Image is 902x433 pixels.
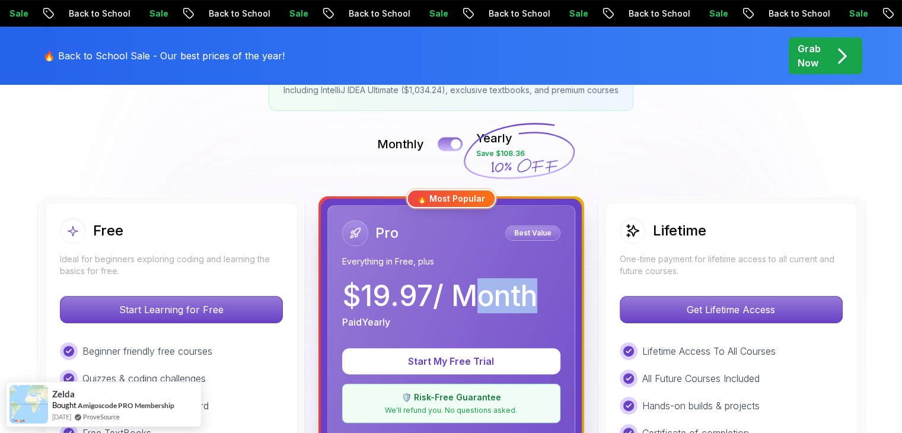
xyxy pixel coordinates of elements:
[82,344,212,358] p: Beginner friendly free courses
[620,297,842,323] p: Get Lifetime Access
[375,224,399,243] h2: Pro
[350,391,553,403] p: 🛡️ Risk-Free Guarantee
[133,8,171,20] p: Sale
[377,136,424,152] p: Monthly
[473,8,553,20] p: Back to School
[620,304,843,316] a: Get Lifetime Access
[53,8,133,20] p: Back to School
[413,8,451,20] p: Sale
[82,371,206,386] p: Quizzes & coding challenges
[613,8,693,20] p: Back to School
[833,8,871,20] p: Sale
[653,221,706,240] h2: Lifetime
[620,253,843,277] p: One-time payment for lifetime access to all current and future courses.
[798,42,821,70] p: Grab Now
[78,401,174,410] a: Amigoscode PRO Membership
[620,296,843,323] button: Get Lifetime Access
[9,385,48,424] img: provesource social proof notification image
[342,282,537,310] p: $ 19.97 / Month
[52,400,77,410] span: Bought
[342,355,560,367] a: Start My Free Trial
[283,84,619,96] p: Including IntelliJ IDEA Ultimate ($1,034.24), exclusive textbooks, and premium courses
[342,348,560,374] button: Start My Free Trial
[642,399,760,413] p: Hands-on builds & projects
[83,412,120,422] a: ProveSource
[52,389,75,399] span: Zelda
[333,8,413,20] p: Back to School
[52,412,71,422] span: [DATE]
[642,344,776,358] p: Lifetime Access To All Courses
[342,315,390,329] p: Paid Yearly
[273,8,311,20] p: Sale
[350,406,553,415] p: We'll refund you. No questions asked.
[342,256,560,268] p: Everything in Free, plus
[193,8,273,20] p: Back to School
[60,297,282,323] p: Start Learning for Free
[60,253,283,277] p: Ideal for beginners exploring coding and learning the basics for free.
[642,371,760,386] p: All Future Courses Included
[553,8,591,20] p: Sale
[507,227,559,239] p: Best Value
[43,49,285,63] p: 🔥 Back to School Sale - Our best prices of the year!
[693,8,731,20] p: Sale
[60,304,283,316] a: Start Learning for Free
[93,221,123,240] h2: Free
[753,8,833,20] p: Back to School
[356,354,546,368] p: Start My Free Trial
[60,296,283,323] button: Start Learning for Free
